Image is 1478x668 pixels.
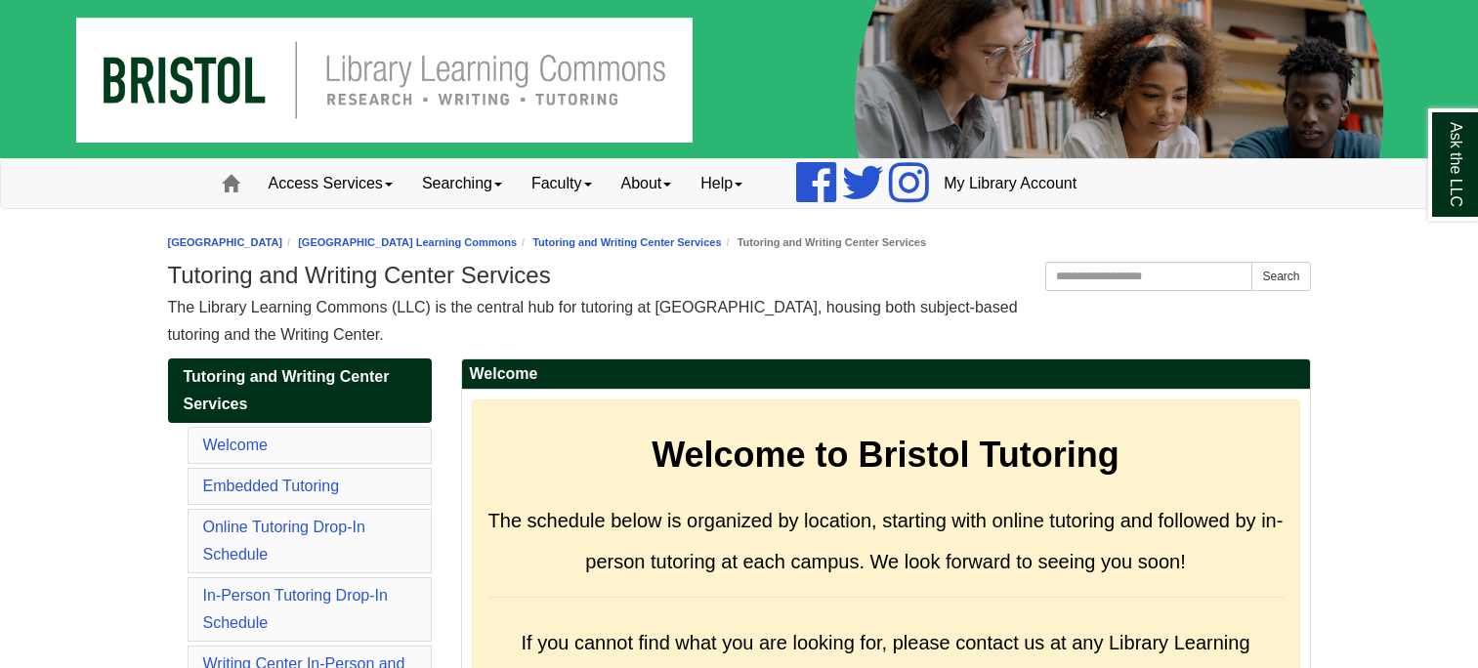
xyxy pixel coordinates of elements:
[168,358,432,423] a: Tutoring and Writing Center Services
[203,587,388,631] a: In-Person Tutoring Drop-In Schedule
[686,159,757,208] a: Help
[168,233,1311,252] nav: breadcrumb
[1251,262,1310,291] button: Search
[532,236,721,248] a: Tutoring and Writing Center Services
[168,236,283,248] a: [GEOGRAPHIC_DATA]
[462,359,1310,390] h2: Welcome
[929,159,1091,208] a: My Library Account
[168,262,1311,289] h1: Tutoring and Writing Center Services
[722,233,926,252] li: Tutoring and Writing Center Services
[298,236,517,248] a: [GEOGRAPHIC_DATA] Learning Commons
[254,159,407,208] a: Access Services
[488,510,1284,572] span: The schedule below is organized by location, starting with online tutoring and followed by in-per...
[203,519,365,563] a: Online Tutoring Drop-In Schedule
[407,159,517,208] a: Searching
[607,159,687,208] a: About
[203,478,340,494] a: Embedded Tutoring
[184,368,390,412] span: Tutoring and Writing Center Services
[517,159,607,208] a: Faculty
[652,435,1119,475] strong: Welcome to Bristol Tutoring
[168,299,1018,343] span: The Library Learning Commons (LLC) is the central hub for tutoring at [GEOGRAPHIC_DATA], housing ...
[203,437,268,453] a: Welcome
